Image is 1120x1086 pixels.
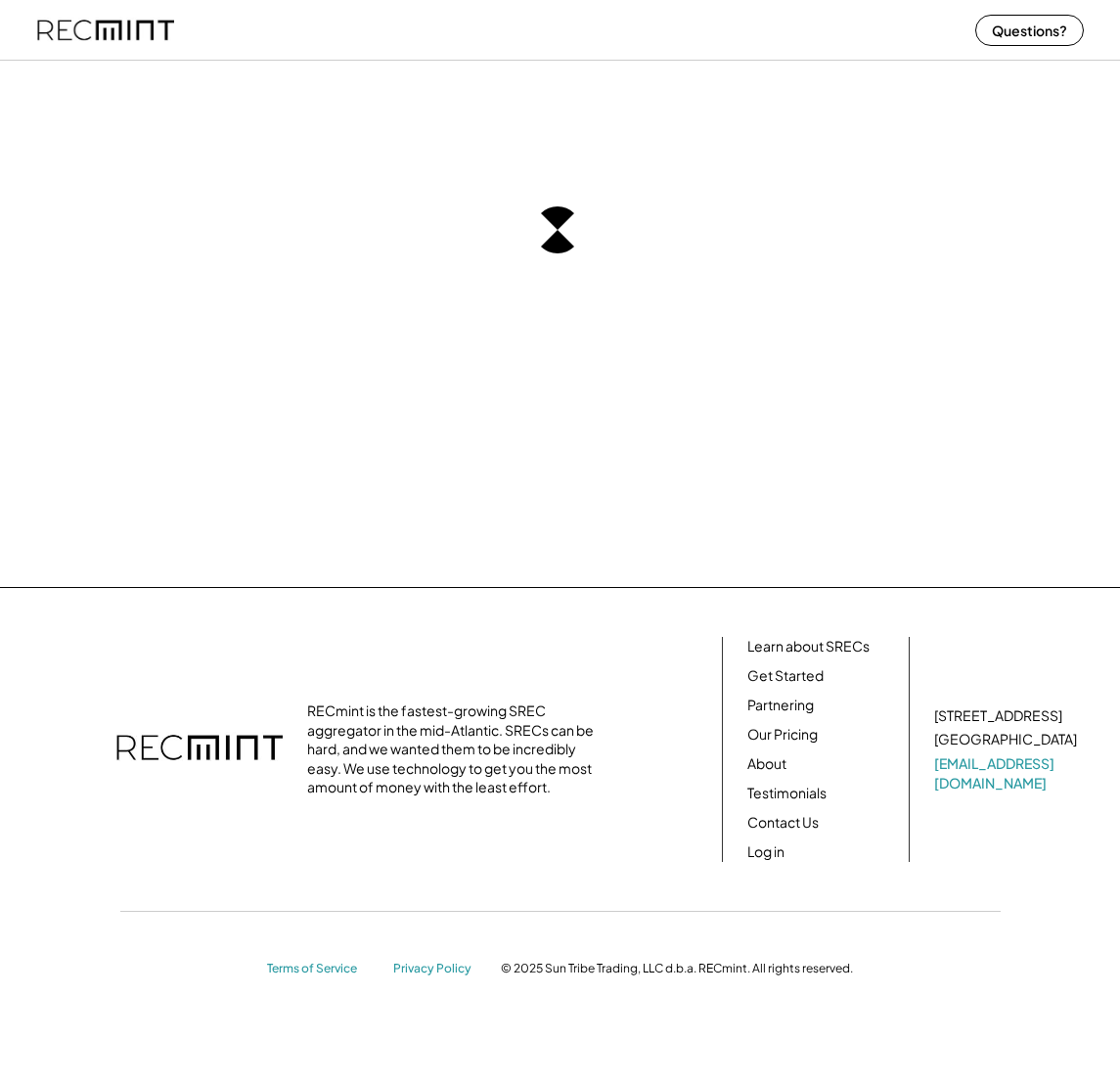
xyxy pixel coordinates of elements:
[747,813,819,833] a: Contact Us
[934,754,1081,792] a: [EMAIL_ADDRESS][DOMAIN_NAME]
[747,784,827,803] a: Testimonials
[501,961,853,976] div: © 2025 Sun Tribe Trading, LLC d.b.a. RECmint. All rights reserved.
[37,4,174,56] img: recmint-logotype%403x%20%281%29.jpeg
[747,842,784,862] a: Log in
[747,725,818,745] a: Our Pricing
[393,961,481,977] a: Privacy Policy
[975,15,1084,46] button: Questions?
[307,701,601,797] div: RECmint is the fastest-growing SREC aggregator in the mid-Atlantic. SRECs can be hard, and we wan...
[747,637,870,656] a: Learn about SRECs
[934,730,1077,749] div: [GEOGRAPHIC_DATA]
[267,961,375,977] a: Terms of Service
[747,666,824,686] a: Get Started
[747,696,814,715] a: Partnering
[934,706,1062,726] div: [STREET_ADDRESS]
[747,754,786,774] a: About
[116,715,283,784] img: recmint-logotype%403x.png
